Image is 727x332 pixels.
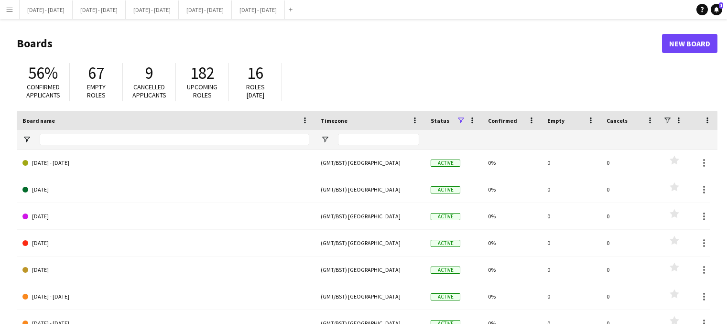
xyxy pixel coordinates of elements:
div: 0% [482,257,542,283]
a: [DATE] [22,203,309,230]
span: Active [431,267,460,274]
div: 0 [542,176,601,203]
span: Status [431,117,449,124]
span: Cancelled applicants [132,83,166,99]
div: 0 [542,283,601,310]
span: 9 [145,63,153,84]
div: 0 [542,150,601,176]
a: [DATE] - [DATE] [22,150,309,176]
div: 0 [601,150,660,176]
button: Open Filter Menu [321,135,329,144]
div: 0% [482,176,542,203]
span: Active [431,160,460,167]
button: Open Filter Menu [22,135,31,144]
a: [DATE] [22,257,309,283]
a: [DATE] - [DATE] [22,283,309,310]
a: 1 [711,4,722,15]
button: [DATE] - [DATE] [179,0,232,19]
div: (GMT/BST) [GEOGRAPHIC_DATA] [315,283,425,310]
div: 0% [482,150,542,176]
input: Timezone Filter Input [338,134,419,145]
div: 0 [542,230,601,256]
span: Board name [22,117,55,124]
a: [DATE] [22,176,309,203]
div: 0 [601,176,660,203]
div: (GMT/BST) [GEOGRAPHIC_DATA] [315,176,425,203]
div: 0 [601,203,660,229]
span: 16 [247,63,263,84]
div: (GMT/BST) [GEOGRAPHIC_DATA] [315,230,425,256]
span: Active [431,320,460,327]
div: 0% [482,230,542,256]
span: 182 [190,63,215,84]
span: Active [431,240,460,247]
div: 0% [482,283,542,310]
span: 67 [88,63,104,84]
button: [DATE] - [DATE] [232,0,285,19]
div: 0 [601,257,660,283]
span: Confirmed [488,117,517,124]
div: 0 [601,230,660,256]
span: Empty [547,117,564,124]
span: 1 [719,2,723,9]
span: Roles [DATE] [246,83,265,99]
button: [DATE] - [DATE] [20,0,73,19]
span: Active [431,293,460,300]
h1: Boards [17,36,662,51]
input: Board name Filter Input [40,134,309,145]
span: Active [431,186,460,193]
div: (GMT/BST) [GEOGRAPHIC_DATA] [315,203,425,229]
span: 56% [28,63,58,84]
button: [DATE] - [DATE] [126,0,179,19]
span: Active [431,213,460,220]
span: Empty roles [87,83,106,99]
div: 0 [542,257,601,283]
div: (GMT/BST) [GEOGRAPHIC_DATA] [315,150,425,176]
a: [DATE] [22,230,309,257]
div: 0% [482,203,542,229]
div: 0 [542,203,601,229]
span: Cancels [607,117,628,124]
span: Confirmed applicants [26,83,60,99]
span: Upcoming roles [187,83,217,99]
div: (GMT/BST) [GEOGRAPHIC_DATA] [315,257,425,283]
span: Timezone [321,117,347,124]
button: [DATE] - [DATE] [73,0,126,19]
a: New Board [662,34,717,53]
div: 0 [601,283,660,310]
